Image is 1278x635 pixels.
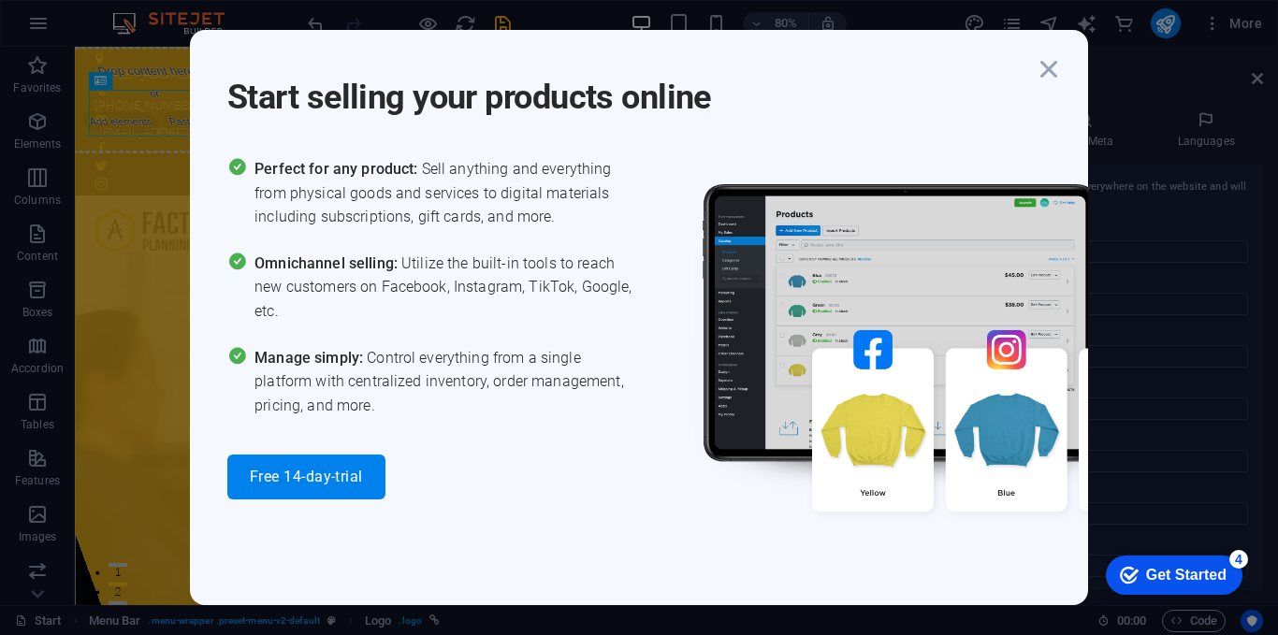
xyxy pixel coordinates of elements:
[138,4,157,22] div: 4
[55,21,136,37] div: Get Started
[254,346,639,418] span: Control everything from a single platform with centralized inventory, order management, pricing, ...
[105,81,217,108] span: Paste clipboard
[254,160,421,178] span: Perfect for any product:
[250,469,363,484] span: Free 14-day-trial
[5,81,107,108] span: Add elements
[254,157,639,229] span: Sell anything and everything from physical goods and services to digital materials including subs...
[254,252,639,324] span: Utilize the built-in tools to reach new customers on Facebook, Instagram, TikTok, Google, etc.
[672,157,1233,566] img: promo_image.png
[254,349,367,367] span: Manage simply:
[227,455,385,499] button: Free 14-day-trial
[227,52,1032,120] h1: Start selling your products online
[254,254,401,272] span: Omnichannel selling:
[15,9,152,49] div: Get Started 4 items remaining, 20% complete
